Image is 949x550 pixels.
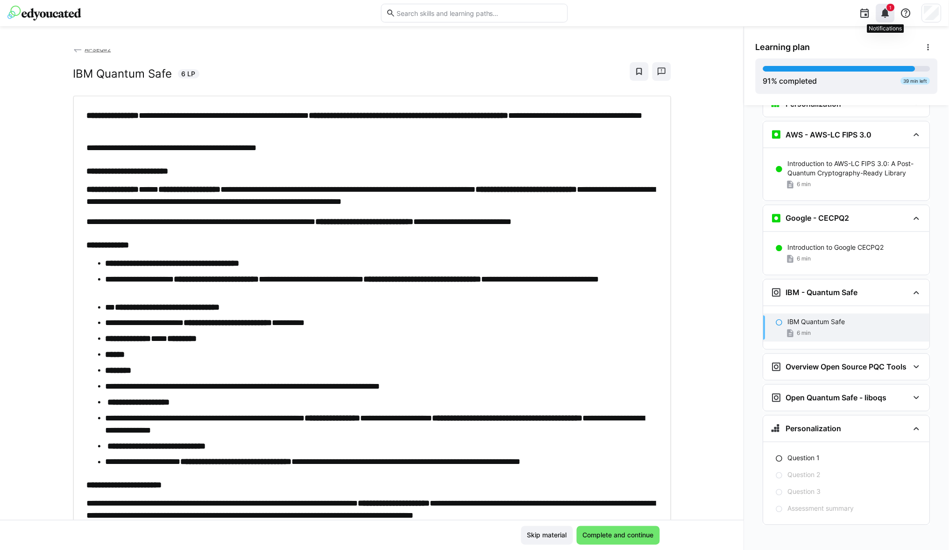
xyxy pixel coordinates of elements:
p: Assessment summary [788,504,854,514]
h2: IBM Quantum Safe [73,67,172,81]
span: Learning plan [756,42,810,52]
p: Introduction to Google CECPQ2 [788,243,884,253]
span: 6 min [797,255,811,263]
span: 6 min [797,330,811,337]
h3: Personalization [786,424,842,434]
p: Question 3 [788,487,821,497]
h3: Open Quantum Safe - liboqs [786,393,887,403]
span: 1 [890,5,892,10]
h3: AWS - AWS-LC FIPS 3.0 [786,130,872,139]
div: Notifications [867,24,904,33]
button: Skip material [521,526,573,545]
span: 6 LP [182,69,196,79]
h3: Overview Open Source PQC Tools [786,362,907,372]
span: 91 [763,76,772,86]
span: Complete and continue [581,531,655,540]
div: % completed [763,75,817,87]
span: Skip material [526,531,568,540]
h3: IBM - Quantum Safe [786,288,858,297]
button: Complete and continue [577,526,660,545]
p: Question 1 [788,454,820,463]
div: 39 min left [901,77,930,85]
p: IBM Quantum Safe [788,318,845,327]
p: Question 2 [788,470,821,480]
span: 6 min [797,181,811,188]
a: AI-SEQ#2 [73,46,111,53]
input: Search skills and learning paths… [396,9,563,17]
p: Introduction to AWS-LC FIPS 3.0: A Post-Quantum Cryptography-Ready Library [788,159,922,178]
span: AI-SEQ#2 [85,46,111,53]
h3: Google - CECPQ2 [786,214,850,223]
